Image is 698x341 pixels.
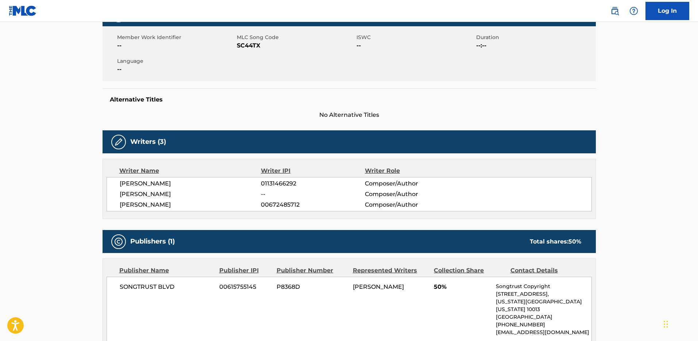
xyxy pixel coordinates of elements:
[261,200,365,209] span: 00672485712
[626,4,641,18] div: Help
[365,166,459,175] div: Writer Role
[476,34,594,41] span: Duration
[120,179,261,188] span: [PERSON_NAME]
[496,298,591,313] p: [US_STATE][GEOGRAPHIC_DATA][US_STATE] 10013
[110,96,589,103] h5: Alternative Titles
[353,283,404,290] span: [PERSON_NAME]
[365,200,459,209] span: Composer/Author
[496,313,591,321] p: [GEOGRAPHIC_DATA]
[610,7,619,15] img: search
[130,237,175,246] h5: Publishers (1)
[277,266,347,275] div: Publisher Number
[496,329,591,336] p: [EMAIL_ADDRESS][DOMAIN_NAME]
[645,2,689,20] a: Log In
[237,34,355,41] span: MLC Song Code
[103,111,596,119] span: No Alternative Titles
[510,266,581,275] div: Contact Details
[261,190,365,199] span: --
[117,41,235,50] span: --
[219,283,271,291] span: 00615755145
[219,266,271,275] div: Publisher IPI
[117,65,235,74] span: --
[130,138,166,146] h5: Writers (3)
[120,200,261,209] span: [PERSON_NAME]
[356,34,474,41] span: ISWC
[608,4,622,18] a: Public Search
[261,179,365,188] span: 01131466292
[356,41,474,50] span: --
[664,313,668,335] div: Drag
[117,57,235,65] span: Language
[496,321,591,329] p: [PHONE_NUMBER]
[277,283,347,291] span: P8368D
[120,283,214,291] span: SONGTRUST BLVD
[434,283,490,291] span: 50%
[9,5,37,16] img: MLC Logo
[568,238,581,245] span: 50 %
[114,138,123,146] img: Writers
[629,7,638,15] img: help
[237,41,355,50] span: SC44TX
[496,283,591,290] p: Songtrust Copyright
[353,266,428,275] div: Represented Writers
[476,41,594,50] span: --:--
[119,266,214,275] div: Publisher Name
[365,179,459,188] span: Composer/Author
[119,166,261,175] div: Writer Name
[496,290,591,298] p: [STREET_ADDRESS],
[261,166,365,175] div: Writer IPI
[120,190,261,199] span: [PERSON_NAME]
[114,237,123,246] img: Publishers
[365,190,459,199] span: Composer/Author
[530,237,581,246] div: Total shares:
[117,34,235,41] span: Member Work Identifier
[662,306,698,341] iframe: Chat Widget
[434,266,505,275] div: Collection Share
